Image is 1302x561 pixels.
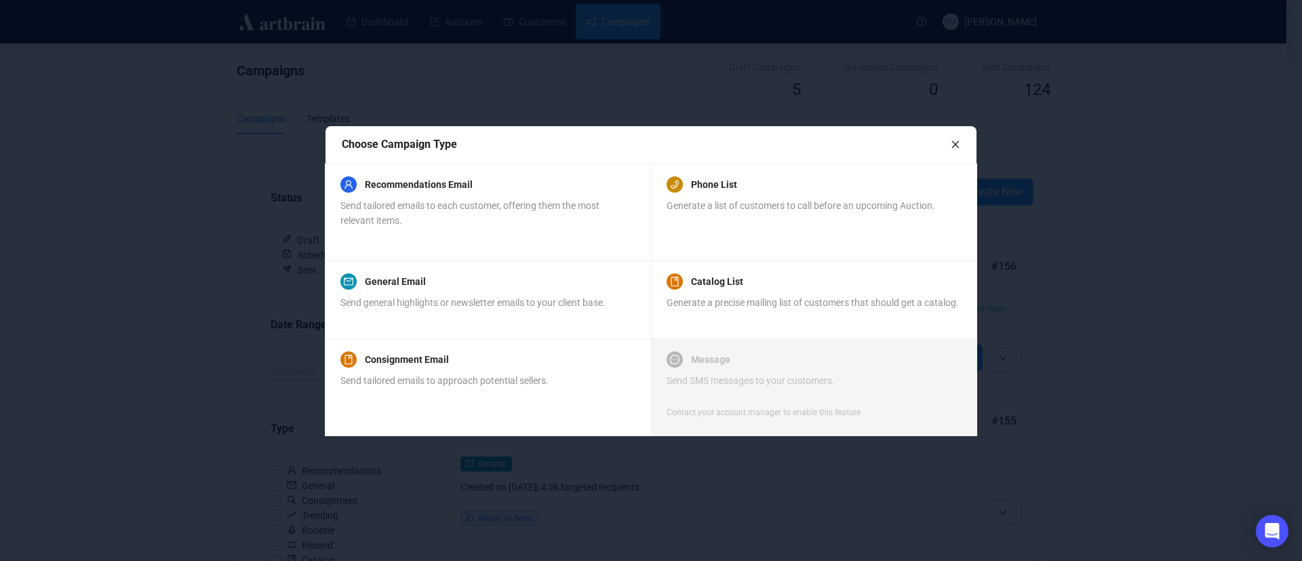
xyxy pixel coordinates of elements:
a: Consignment Email [365,351,449,368]
span: Generate a precise mailing list of customers that should get a catalog. [667,297,959,308]
span: Send SMS messages to your customers. [667,375,835,386]
span: Send general highlights or newsletter emails to your client base. [340,297,606,308]
span: book [344,355,353,364]
a: Recommendations Email [365,176,473,193]
a: Catalog List [691,273,743,290]
span: close [951,140,960,149]
span: phone [670,180,679,189]
div: Choose Campaign Type [342,136,951,153]
span: Send tailored emails to each customer, offering them the most relevant items. [340,200,599,226]
span: mail [344,277,353,286]
span: message [670,355,679,364]
a: Message [691,351,730,368]
div: Contact your account manager to enable this feature [667,406,861,419]
span: book [670,277,679,286]
a: General Email [365,273,426,290]
span: Send tailored emails to approach potential sellers. [340,375,549,386]
a: Phone List [691,176,737,193]
span: user [344,180,353,189]
span: Generate a list of customers to call before an upcoming Auction. [667,200,935,211]
div: Open Intercom Messenger [1256,515,1288,547]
